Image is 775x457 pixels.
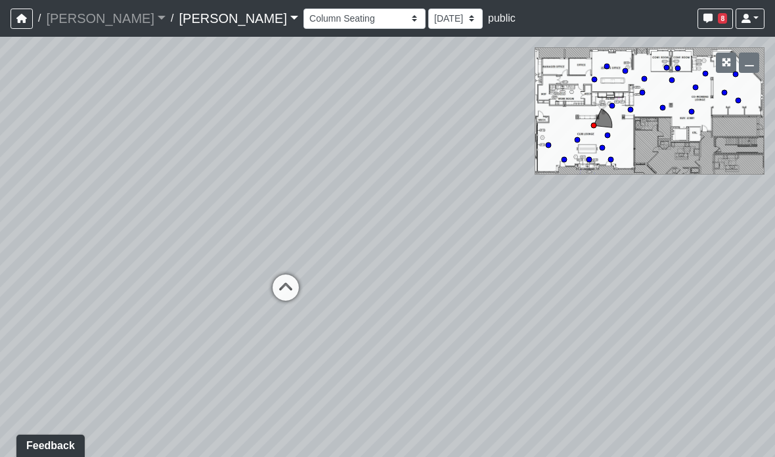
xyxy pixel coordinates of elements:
span: 8 [718,13,727,24]
span: public [488,12,516,24]
span: / [166,5,179,32]
a: [PERSON_NAME] [46,5,166,32]
iframe: Ybug feedback widget [10,431,91,457]
a: [PERSON_NAME] [179,5,298,32]
span: / [33,5,46,32]
button: 8 [697,9,733,29]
